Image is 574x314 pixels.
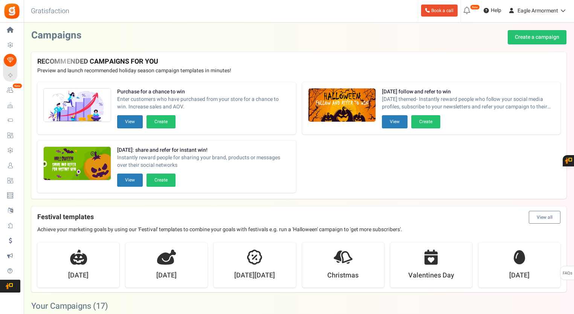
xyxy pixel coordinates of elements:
[37,226,560,233] p: Achieve your marketing goals by using our 'Festival' templates to combine your goals with festiva...
[3,3,20,20] img: Gratisfaction
[68,271,89,280] strong: [DATE]
[3,84,20,97] a: New
[117,146,290,154] strong: [DATE]: share and refer for instant win!
[421,5,458,17] a: Book a call
[470,5,480,10] em: New
[408,271,454,280] strong: Valentines Day
[31,30,81,41] h2: Campaigns
[156,271,177,280] strong: [DATE]
[31,302,108,310] h2: Your Campaigns ( )
[481,5,504,17] a: Help
[489,7,501,14] span: Help
[117,115,143,128] button: View
[234,271,275,280] strong: [DATE][DATE]
[117,88,290,96] strong: Purchase for a chance to win
[44,88,111,122] img: Recommended Campaigns
[147,174,176,187] button: Create
[562,266,572,280] span: FAQs
[23,4,78,19] h3: Gratisfaction
[44,147,111,181] img: Recommended Campaigns
[117,96,290,111] span: Enter customers who have purchased from your store for a chance to win. Increase sales and AOV.
[508,30,566,44] a: Create a campaign
[12,83,22,88] em: New
[382,96,555,111] span: [DATE] themed- Instantly reward people who follow your social media profiles, subscribe to your n...
[147,115,176,128] button: Create
[37,58,560,66] h4: RECOMMENDED CAMPAIGNS FOR YOU
[382,115,408,128] button: View
[382,88,555,96] strong: [DATE] follow and refer to win
[96,300,105,312] span: 17
[117,154,290,169] span: Instantly reward people for sharing your brand, products or messages over their social networks
[327,271,359,280] strong: Christmas
[117,174,143,187] button: View
[37,67,560,75] p: Preview and launch recommended holiday season campaign templates in minutes!
[37,211,560,224] h4: Festival templates
[509,271,530,280] strong: [DATE]
[529,211,560,224] button: View all
[518,7,558,15] span: Eagle Armorment
[411,115,440,128] button: Create
[308,88,376,122] img: Recommended Campaigns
